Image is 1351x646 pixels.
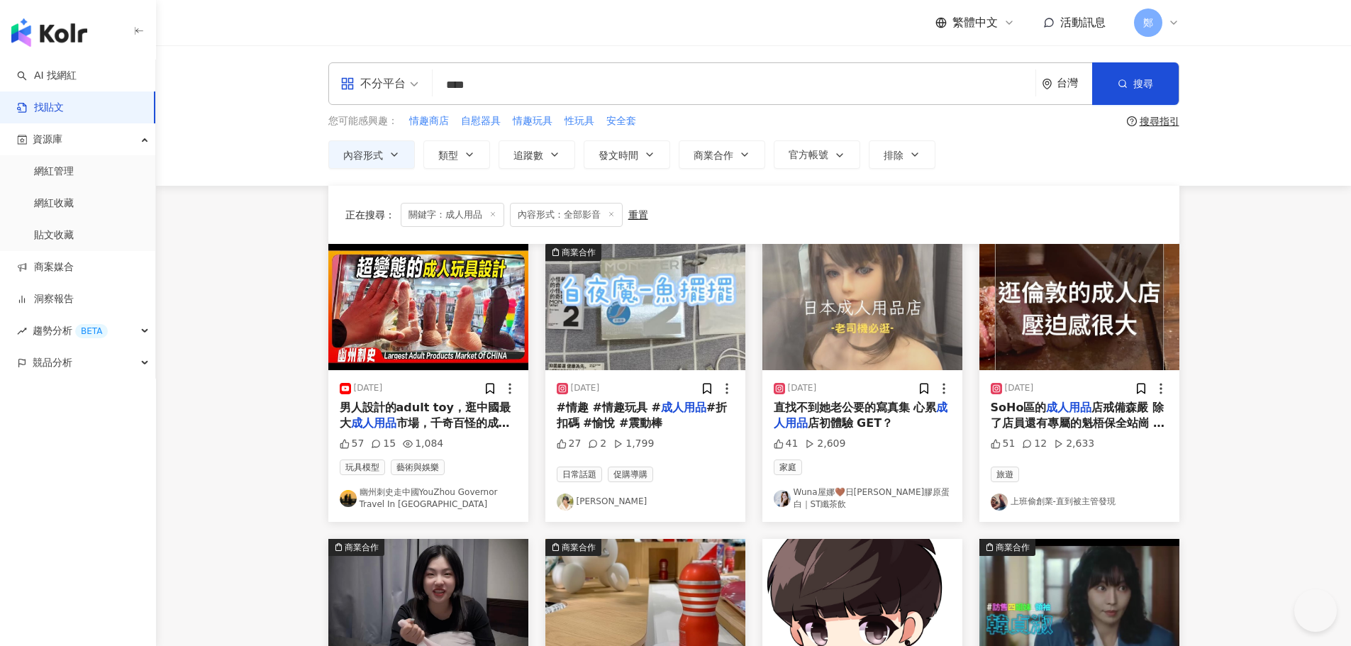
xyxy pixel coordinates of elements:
[1143,15,1153,30] span: 鄭
[762,244,962,370] img: post-image
[345,209,395,221] span: 正在搜尋 ：
[17,101,64,115] a: 找貼文
[884,150,904,161] span: 排除
[408,113,450,129] button: 情趣商店
[328,140,415,169] button: 內容形式
[774,490,791,507] img: KOL Avatar
[571,382,600,394] div: [DATE]
[774,460,802,475] span: 家庭
[788,382,817,394] div: [DATE]
[461,114,501,128] span: 自慰器具
[75,324,108,338] div: BETA
[952,15,998,30] span: 繁體中文
[33,315,108,347] span: 趨勢分析
[391,460,445,475] span: 藝術與娛樂
[774,401,948,430] mark: 成人用品
[17,260,74,274] a: 商案媒合
[499,140,575,169] button: 追蹤數
[340,490,357,507] img: KOL Avatar
[557,467,602,482] span: 日常話題
[588,437,606,451] div: 2
[345,540,379,555] div: 商業合作
[584,140,670,169] button: 發文時間
[371,437,396,451] div: 15
[557,401,661,414] span: #情趣 #情趣玩具 #
[17,326,27,336] span: rise
[694,150,733,161] span: 商業合作
[340,437,365,451] div: 57
[340,460,385,475] span: 玩具模型
[34,196,74,211] a: 網紅收藏
[557,401,728,430] span: #折扣碼 #愉悅 #震動棒
[1022,437,1047,451] div: 12
[510,203,623,227] span: 內容形式：全部影音
[1042,79,1052,89] span: environment
[991,467,1019,482] span: 旅遊
[562,540,596,555] div: 商業合作
[606,114,636,128] span: 安全套
[328,114,398,128] span: 您可能感興趣：
[340,416,510,445] span: 市場，千奇百怪的成人玩具，腦洞打
[774,401,937,414] span: 直找不到她老公要的寫真集 心累
[343,150,383,161] span: 內容形式
[17,69,77,83] a: searchAI 找網紅
[545,244,745,370] img: post-image
[606,113,637,129] button: 安全套
[423,140,490,169] button: 類型
[628,209,648,221] div: 重置
[613,437,654,451] div: 1,799
[403,437,443,451] div: 1,084
[1005,382,1034,394] div: [DATE]
[513,114,552,128] span: 情趣玩具
[808,416,894,430] span: 店初體驗 GET？
[545,244,745,370] button: 商業合作
[774,437,799,451] div: 41
[565,114,594,128] span: 性玩具
[1060,16,1106,29] span: 活動訊息
[33,347,72,379] span: 競品分析
[805,437,845,451] div: 2,609
[11,18,87,47] img: logo
[340,72,406,95] div: 不分平台
[661,401,706,414] mark: 成人用品
[340,401,511,430] span: 男人設計的adult toy，逛中國最大
[557,494,734,511] a: KOL Avatar[PERSON_NAME]
[351,416,396,430] mark: 成人用品
[1140,116,1179,127] div: 搜尋指引
[1054,437,1094,451] div: 2,633
[512,113,553,129] button: 情趣玩具
[17,292,74,306] a: 洞察報告
[774,486,951,511] a: KOL AvatarWuna屋娜🤎日[PERSON_NAME]膠原蛋白｜ST纖茶飲
[562,245,596,260] div: 商業合作
[34,165,74,179] a: 網紅管理
[340,77,355,91] span: appstore
[33,123,62,155] span: 資源庫
[996,540,1030,555] div: 商業合作
[438,150,458,161] span: 類型
[328,244,528,370] img: post-image
[1057,77,1092,89] div: 台灣
[1046,401,1091,414] mark: 成人用品
[1092,62,1179,105] button: 搜尋
[679,140,765,169] button: 商業合作
[34,228,74,243] a: 貼文收藏
[774,140,860,169] button: 官方帳號
[557,494,574,511] img: KOL Avatar
[599,150,638,161] span: 發文時間
[608,467,653,482] span: 促購導購
[869,140,935,169] button: 排除
[513,150,543,161] span: 追蹤數
[340,486,517,511] a: KOL Avatar幽州刺史走中國YouZhou Governor Travel In [GEOGRAPHIC_DATA]
[401,203,504,227] span: 關鍵字：成人用品
[557,437,582,451] div: 27
[991,437,1016,451] div: 51
[1133,78,1153,89] span: 搜尋
[409,114,449,128] span: 情趣商店
[991,494,1168,511] a: KOL Avatar上班偷創業-直到被主管發現
[991,401,1047,414] span: SoHo區的
[979,244,1179,370] img: post-image
[564,113,595,129] button: 性玩具
[1127,116,1137,126] span: question-circle
[354,382,383,394] div: [DATE]
[789,149,828,160] span: 官方帳號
